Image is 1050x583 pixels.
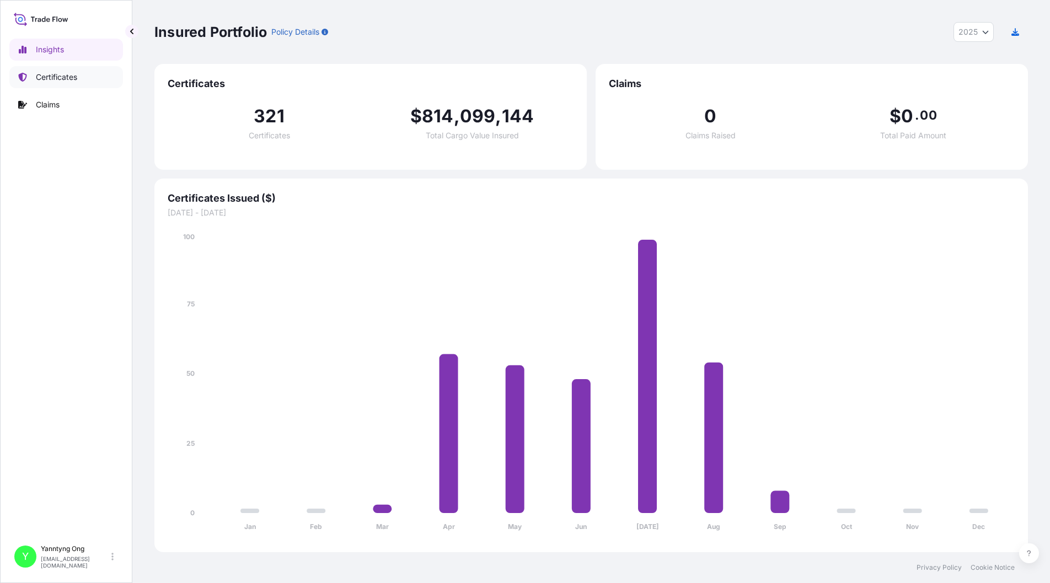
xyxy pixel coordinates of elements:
span: 0 [901,107,913,125]
span: Y [22,551,29,562]
span: [DATE] - [DATE] [168,207,1015,218]
span: , [454,107,460,125]
span: $ [890,107,901,125]
p: Policy Details [271,26,319,37]
tspan: Nov [906,522,919,531]
span: , [495,107,501,125]
tspan: [DATE] [636,522,659,531]
span: 814 [422,107,454,125]
tspan: Dec [972,522,985,531]
tspan: Oct [841,522,853,531]
span: 0 [704,107,716,125]
a: Certificates [9,66,123,88]
p: Certificates [36,72,77,83]
tspan: May [508,522,522,531]
tspan: 25 [186,439,195,447]
span: $ [410,107,422,125]
span: Claims [609,77,1015,90]
p: [EMAIL_ADDRESS][DOMAIN_NAME] [41,555,109,569]
span: Total Cargo Value Insured [426,132,519,139]
span: Certificates [168,77,574,90]
tspan: Aug [707,522,720,531]
tspan: 75 [187,300,195,308]
p: Yanntyng Ong [41,544,109,553]
button: Year Selector [953,22,994,42]
p: Claims [36,99,60,110]
tspan: Apr [443,522,455,531]
tspan: Jan [244,522,256,531]
span: 2025 [958,26,978,37]
span: Certificates [249,132,290,139]
tspan: 50 [186,369,195,377]
span: Total Paid Amount [880,132,946,139]
a: Privacy Policy [917,563,962,572]
a: Cookie Notice [971,563,1015,572]
tspan: 100 [183,233,195,241]
tspan: Jun [575,522,587,531]
a: Claims [9,94,123,116]
tspan: Mar [376,522,389,531]
span: Claims Raised [685,132,736,139]
a: Insights [9,39,123,61]
tspan: Sep [774,522,786,531]
span: . [915,111,919,120]
tspan: Feb [310,522,322,531]
tspan: 0 [190,509,195,517]
span: 321 [254,107,285,125]
p: Insights [36,44,64,55]
span: Certificates Issued ($) [168,192,1015,205]
span: 00 [920,111,936,120]
span: 099 [460,107,496,125]
p: Insured Portfolio [154,23,267,41]
span: 144 [502,107,534,125]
